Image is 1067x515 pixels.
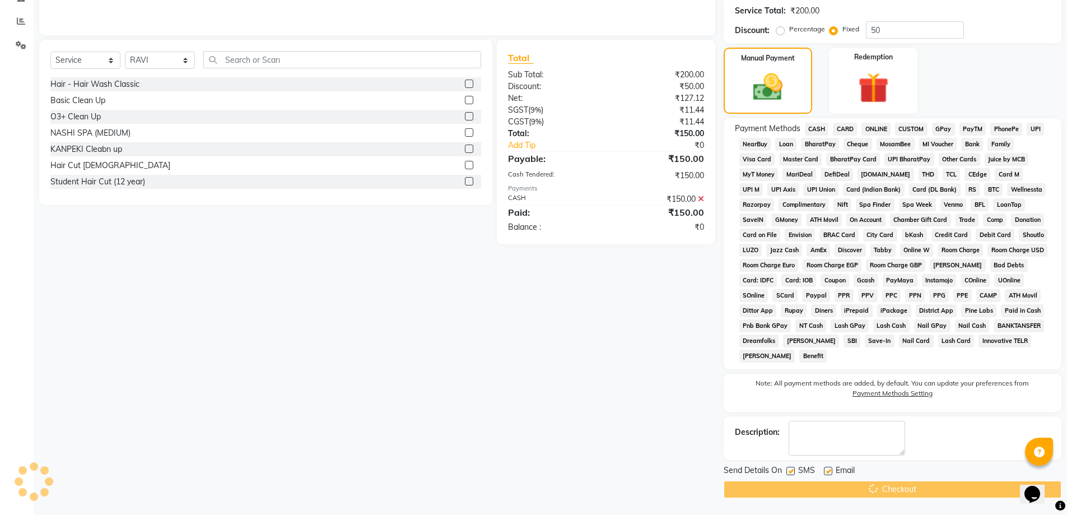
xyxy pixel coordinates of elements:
span: Visa Card [739,153,775,166]
div: ₹0 [624,140,712,151]
span: Master Card [779,153,822,166]
span: ATH Movil [1005,289,1041,302]
span: Wellnessta [1007,183,1046,196]
span: Instamojo [922,274,957,287]
span: Card (DL Bank) [909,183,961,196]
iframe: chat widget [1020,470,1056,504]
span: PPE [953,289,972,302]
span: BTC [984,183,1003,196]
span: MyT Money [739,168,779,181]
span: Jazz Cash [766,244,802,257]
span: District App [916,304,957,317]
span: [DOMAIN_NAME] [858,168,914,181]
label: Redemption [854,52,893,62]
span: TCL [943,168,961,181]
span: Gcash [854,274,878,287]
span: LoanTap [993,198,1025,211]
span: CARD [833,123,857,136]
span: City Card [863,229,897,242]
div: Hair - Hair Wash Classic [50,78,139,90]
div: Payments [508,184,703,193]
div: Paid: [500,206,606,219]
div: ₹150.00 [606,152,712,165]
span: BharatPay [801,138,839,151]
span: Debit Card [976,229,1014,242]
span: DefiDeal [821,168,853,181]
div: CASH [500,193,606,205]
span: Room Charge EGP [803,259,861,272]
span: [PERSON_NAME] [783,335,839,347]
div: ₹0 [606,221,712,233]
input: Search or Scan [203,51,481,68]
span: Nail GPay [914,319,950,332]
span: PPR [835,289,854,302]
span: CUSTOM [895,123,928,136]
span: Room Charge Euro [739,259,799,272]
span: Complimentary [779,198,829,211]
span: Discover [835,244,866,257]
span: Email [836,465,855,479]
span: Benefit [799,350,827,363]
span: UPI [1027,123,1044,136]
div: Balance : [500,221,606,233]
div: ( ) [500,104,606,116]
span: RS [965,183,980,196]
div: ₹150.00 [606,193,712,205]
span: Room Charge [938,244,983,257]
span: SGST [508,105,528,115]
span: UPI Union [803,183,838,196]
div: KANPEKI Cleabn up [50,143,122,155]
span: MI Voucher [919,138,957,151]
span: GPay [932,123,955,136]
span: [PERSON_NAME] [930,259,986,272]
span: Paypal [802,289,830,302]
div: O3+ Clean Up [50,111,101,123]
span: SBI [844,335,860,347]
span: PayTM [959,123,986,136]
span: Innovative TELR [979,335,1031,347]
span: Card: IOB [781,274,816,287]
span: Room Charge USD [987,244,1047,257]
span: PhonePe [990,123,1022,136]
span: UPI BharatPay [884,153,934,166]
span: Lash Cash [873,319,910,332]
div: NASHI SPA (MEDIUM) [50,127,131,139]
span: PPV [858,289,878,302]
span: Nift [833,198,851,211]
span: Juice by MCB [985,153,1029,166]
span: PPG [929,289,949,302]
span: Family [987,138,1014,151]
span: PPC [882,289,901,302]
span: CAMP [976,289,1001,302]
span: Dittor App [739,304,777,317]
span: UOnline [994,274,1024,287]
span: COnline [961,274,990,287]
span: 9% [531,117,542,126]
div: ₹150.00 [606,170,712,182]
span: Spa Finder [856,198,894,211]
span: ATH Movil [806,214,842,226]
div: Total: [500,128,606,140]
label: Payment Methods Setting [852,388,933,398]
span: bKash [902,229,927,242]
span: BharatPay Card [826,153,880,166]
span: PPN [905,289,925,302]
span: GMoney [771,214,802,226]
span: Other Cards [939,153,980,166]
span: Nail Cash [955,319,990,332]
span: Nail Card [899,335,934,347]
div: ₹11.44 [606,104,712,116]
span: 9% [530,105,541,114]
span: UPI Axis [767,183,799,196]
span: Save-In [865,335,894,347]
span: iPackage [877,304,911,317]
span: Lash GPay [831,319,869,332]
div: Discount: [735,25,770,36]
span: SMS [798,465,815,479]
div: Service Total: [735,5,786,17]
span: Envision [785,229,815,242]
span: Card M [995,168,1023,181]
span: Venmo [940,198,967,211]
span: Razorpay [739,198,775,211]
div: Sub Total: [500,69,606,81]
